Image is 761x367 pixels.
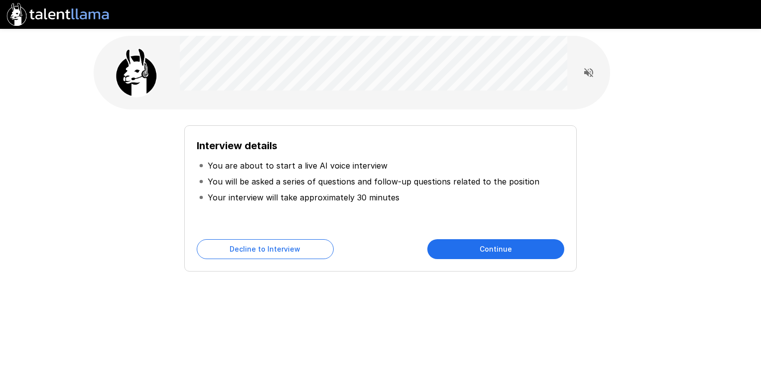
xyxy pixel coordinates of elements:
[197,140,277,152] b: Interview details
[208,160,387,172] p: You are about to start a live AI voice interview
[208,176,539,187] p: You will be asked a series of questions and follow-up questions related to the position
[208,191,399,203] p: Your interview will take approximately 30 minutes
[112,48,161,97] img: llama_clean.png
[197,239,334,259] button: Decline to Interview
[427,239,564,259] button: Continue
[579,63,599,83] button: Read questions aloud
